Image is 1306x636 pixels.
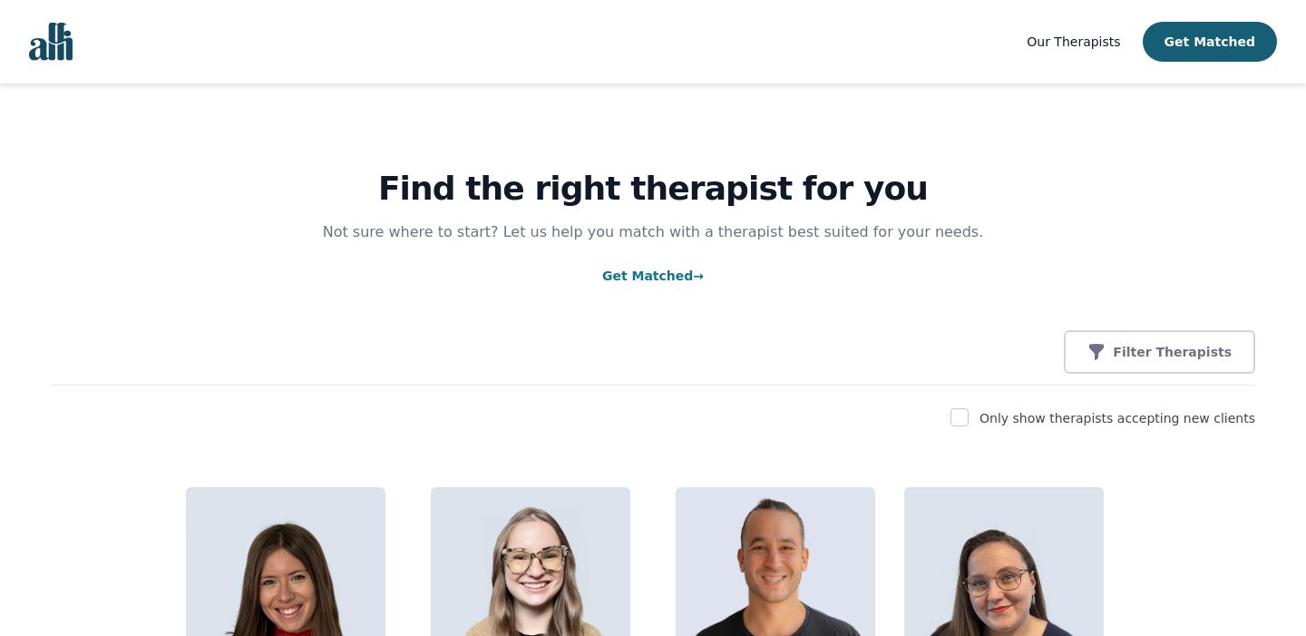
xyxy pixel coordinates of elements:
span: Our Therapists [1027,34,1120,49]
a: Get Matched [602,269,704,283]
img: alli logo [29,23,73,61]
a: Our Therapists [1027,31,1120,53]
button: Filter Therapists [1064,330,1255,374]
label: Only show therapists accepting new clients [979,411,1255,426]
button: Get Matched [1143,22,1277,62]
p: Filter Therapists [1113,343,1232,361]
p: Not sure where to start? Let us help you match with a therapist best suited for your needs. [305,221,1001,243]
span: → [693,269,704,283]
h1: Find the right therapist for you [51,171,1255,207]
